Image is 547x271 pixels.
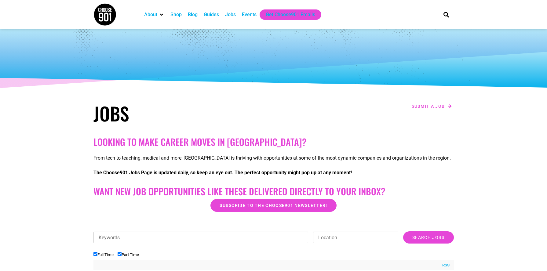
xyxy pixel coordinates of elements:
[93,170,352,175] strong: The Choose901 Jobs Page is updated daily, so keep an eye out. The perfect opportunity might pop u...
[242,11,257,18] a: Events
[93,252,114,257] label: Full Time
[170,11,182,18] a: Shop
[118,252,139,257] label: Part Time
[210,199,336,212] a: Subscribe to the Choose901 newsletter!
[225,11,236,18] a: Jobs
[118,252,122,256] input: Part Time
[93,102,271,124] h1: Jobs
[93,186,454,197] h2: Want New Job Opportunities like these Delivered Directly to your Inbox?
[188,11,198,18] a: Blog
[439,262,450,268] a: RSS
[141,9,433,20] nav: Main nav
[93,154,454,162] p: From tech to teaching, medical and more, [GEOGRAPHIC_DATA] is thriving with opportunities at some...
[144,11,157,18] a: About
[441,9,451,20] div: Search
[220,203,327,208] span: Subscribe to the Choose901 newsletter!
[410,102,454,110] a: Submit a job
[266,11,315,18] a: Get Choose901 Emails
[93,252,97,256] input: Full Time
[403,231,454,244] input: Search Jobs
[412,104,445,108] span: Submit a job
[313,232,398,243] input: Location
[93,232,308,243] input: Keywords
[93,136,454,147] h2: Looking to make career moves in [GEOGRAPHIC_DATA]?
[141,9,167,20] div: About
[204,11,219,18] a: Guides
